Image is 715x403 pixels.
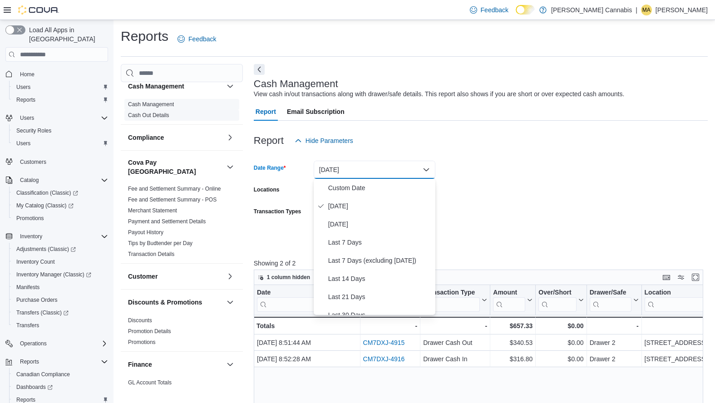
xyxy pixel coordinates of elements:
[9,381,112,393] a: Dashboards
[128,360,152,369] h3: Finance
[9,281,112,294] button: Manifests
[363,339,404,347] a: CM7DXJ-4915
[254,186,280,193] label: Locations
[493,354,533,365] div: $316.80
[13,125,55,136] a: Security Roles
[121,99,243,124] div: Cash Management
[16,296,58,304] span: Purchase Orders
[9,187,112,199] a: Classification (Classic)
[9,199,112,212] a: My Catalog (Classic)
[466,1,512,19] a: Feedback
[254,79,338,89] h3: Cash Management
[493,338,533,349] div: $340.53
[423,320,487,331] div: -
[257,354,357,365] div: [DATE] 8:52:28 AM
[257,289,350,312] div: Date
[121,27,168,45] h1: Reports
[16,69,38,80] a: Home
[2,337,112,350] button: Operations
[328,237,432,248] span: Last 7 Days
[16,322,39,329] span: Transfers
[128,218,206,225] span: Payment and Settlement Details
[9,256,112,268] button: Inventory Count
[254,89,625,99] div: View cash in/out transactions along with drawer/safe details. This report also shows if you are s...
[13,200,108,211] span: My Catalog (Classic)
[538,354,583,365] div: $0.00
[128,251,174,257] a: Transaction Details
[16,175,108,186] span: Catalog
[254,135,284,146] h3: Report
[328,273,432,284] span: Last 14 Days
[16,371,70,378] span: Canadian Compliance
[13,282,43,293] a: Manifests
[128,379,172,386] a: GL Account Totals
[13,320,43,331] a: Transfers
[128,185,221,192] span: Fee and Settlement Summary - Online
[13,187,108,198] span: Classification (Classic)
[128,82,184,91] h3: Cash Management
[13,138,108,149] span: Users
[13,256,59,267] a: Inventory Count
[128,339,156,345] a: Promotions
[20,340,47,347] span: Operations
[257,338,357,349] div: [DATE] 8:51:44 AM
[16,338,50,349] button: Operations
[9,124,112,137] button: Security Roles
[16,231,46,242] button: Inventory
[20,358,39,365] span: Reports
[16,140,30,147] span: Users
[538,338,583,349] div: $0.00
[128,112,169,119] span: Cash Out Details
[423,354,487,365] div: Drawer Cash In
[16,96,35,103] span: Reports
[493,289,525,297] div: Amount
[225,297,236,308] button: Discounts & Promotions
[128,229,163,236] a: Payout History
[16,113,108,123] span: Users
[16,284,39,291] span: Manifests
[254,208,301,215] label: Transaction Types
[642,5,651,15] span: MA
[16,157,50,167] a: Customers
[16,175,42,186] button: Catalog
[13,320,108,331] span: Transfers
[121,183,243,263] div: Cova Pay [GEOGRAPHIC_DATA]
[128,82,223,91] button: Cash Management
[328,219,432,230] span: [DATE]
[225,162,236,172] button: Cova Pay [GEOGRAPHIC_DATA]
[328,255,432,266] span: Last 7 Days (excluding [DATE])
[661,272,672,283] button: Keyboard shortcuts
[128,207,177,214] a: Merchant Statement
[13,94,108,105] span: Reports
[363,356,404,363] a: CM7DXJ-4916
[128,272,158,281] h3: Customer
[254,164,286,172] label: Date Range
[13,369,74,380] a: Canadian Compliance
[20,158,46,166] span: Customers
[128,240,192,246] a: Tips by Budtender per Day
[128,298,202,307] h3: Discounts & Promotions
[287,103,345,121] span: Email Subscription
[128,317,152,324] a: Discounts
[2,230,112,243] button: Inventory
[225,81,236,92] button: Cash Management
[16,215,44,222] span: Promotions
[16,309,69,316] span: Transfers (Classic)
[538,289,576,297] div: Over/Short
[423,289,480,312] div: Transaction Type
[13,82,108,93] span: Users
[13,269,95,280] a: Inventory Manager (Classic)
[676,272,686,283] button: Display options
[128,328,171,335] span: Promotion Details
[9,81,112,93] button: Users
[2,155,112,168] button: Customers
[188,34,216,44] span: Feedback
[13,82,34,93] a: Users
[128,379,172,386] span: GL Account Totals
[538,289,583,312] button: Over/Short
[328,291,432,302] span: Last 21 Days
[16,246,76,253] span: Adjustments (Classic)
